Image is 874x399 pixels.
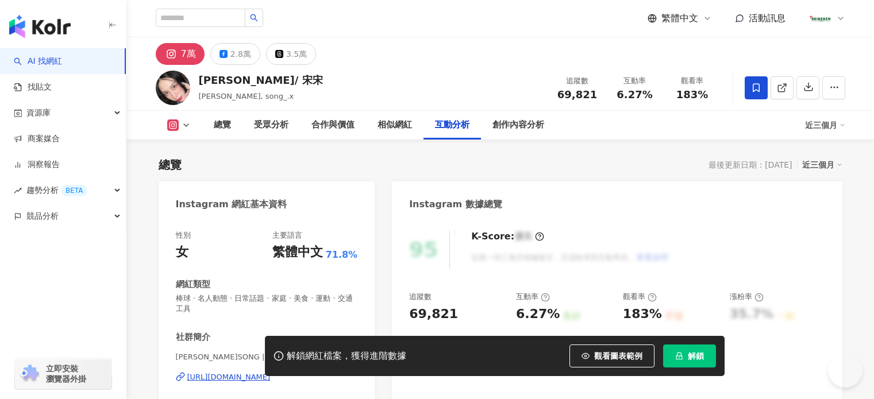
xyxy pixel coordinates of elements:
img: logo [9,15,71,38]
div: 7萬 [181,46,196,62]
div: BETA [61,185,87,196]
div: 追蹤數 [409,292,432,302]
div: 183% [623,305,662,323]
span: lock [675,352,683,360]
span: 棒球 · 名人動態 · 日常話題 · 家庭 · 美食 · 運動 · 交通工具 [176,293,358,314]
div: 互動率 [516,292,550,302]
span: 觀看圖表範例 [594,351,642,361]
div: 女 [176,243,188,261]
div: 網紅類型 [176,278,210,290]
button: 7萬 [156,43,205,65]
div: 3.5萬 [286,46,307,62]
div: 2.8萬 [230,46,251,62]
a: 商案媒合 [14,133,60,145]
div: 漲粉率 [730,292,764,302]
div: 性別 [176,230,191,241]
img: HTW_logo.png [809,7,831,29]
span: 資源庫 [26,100,51,126]
div: 互動分析 [435,118,469,132]
div: 相似網紅 [378,118,412,132]
div: 繁體中文 [272,243,323,261]
span: 繁體中文 [661,12,698,25]
div: [URL][DOMAIN_NAME] [187,372,271,382]
button: 解鎖 [663,344,716,367]
img: KOL Avatar [156,71,190,105]
div: 6.27% [516,305,560,323]
div: [PERSON_NAME]/ 宋宋 [199,73,323,87]
span: 6.27% [617,89,652,100]
button: 2.8萬 [210,43,260,65]
div: 觀看率 [671,75,714,87]
img: chrome extension [18,365,41,383]
span: 183% [676,89,709,100]
a: searchAI 找網紅 [14,56,62,67]
div: 總覽 [214,118,231,132]
div: 主要語言 [272,230,302,241]
div: Instagram 數據總覽 [409,198,502,211]
div: 追蹤數 [556,75,599,87]
span: 71.8% [326,249,358,261]
a: 洞察報告 [14,159,60,171]
span: search [250,14,258,22]
div: 互動率 [613,75,657,87]
a: [URL][DOMAIN_NAME] [176,372,358,382]
div: 創作內容分析 [492,118,544,132]
button: 3.5萬 [266,43,316,65]
div: 近三個月 [802,157,842,172]
a: chrome extension立即安裝 瀏覽器外掛 [15,358,111,389]
span: 趨勢分析 [26,177,87,203]
div: 最後更新日期：[DATE] [709,160,792,169]
div: 總覽 [159,157,182,173]
div: 受眾分析 [254,118,288,132]
div: 解鎖網紅檔案，獲得進階數據 [287,350,406,362]
span: [PERSON_NAME], song_.x [199,92,294,100]
span: 競品分析 [26,203,59,229]
span: 解鎖 [688,351,704,361]
a: 找貼文 [14,82,52,93]
button: 觀看圖表範例 [569,344,654,367]
span: 立即安裝 瀏覽器外掛 [46,363,86,384]
span: rise [14,187,22,195]
span: 69,821 [557,88,597,100]
div: 合作與價值 [311,118,355,132]
div: 近三個月 [805,116,845,134]
div: 觀看率 [623,292,657,302]
div: K-Score : [471,230,544,243]
div: 社群簡介 [176,331,210,343]
span: 活動訊息 [749,13,786,24]
div: 69,821 [409,305,458,323]
div: Instagram 網紅基本資料 [176,198,287,211]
